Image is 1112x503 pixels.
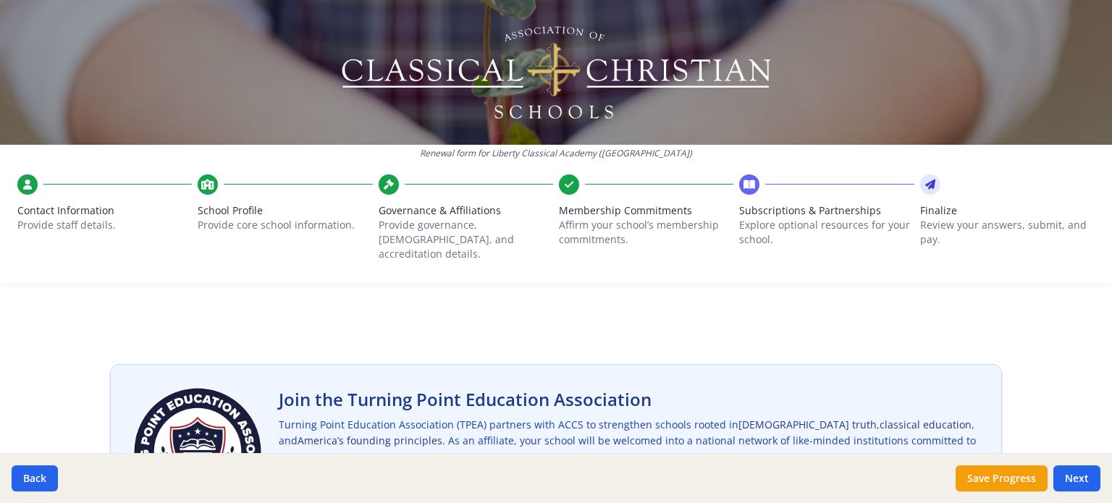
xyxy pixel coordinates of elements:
[17,218,192,232] p: Provide staff details.
[559,218,733,247] p: Affirm your school’s membership commitments.
[880,418,972,431] span: classical education
[559,203,733,218] span: Membership Commitments
[198,218,372,232] p: Provide core school information.
[920,203,1095,218] span: Finalize
[198,203,372,218] span: School Profile
[298,434,442,447] span: America’s founding principles
[340,22,773,123] img: Logo
[956,465,1048,491] button: Save Progress
[739,203,914,218] span: Subscriptions & Partnerships
[379,203,553,218] span: Governance & Affiliations
[738,418,877,431] span: [DEMOGRAPHIC_DATA] truth
[279,388,984,411] h2: Join the Turning Point Education Association
[739,218,914,247] p: Explore optional resources for your school.
[1053,465,1100,491] button: Next
[920,218,1095,247] p: Review your answers, submit, and pay.
[17,203,192,218] span: Contact Information
[12,465,58,491] button: Back
[379,218,553,261] p: Provide governance, [DEMOGRAPHIC_DATA], and accreditation details.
